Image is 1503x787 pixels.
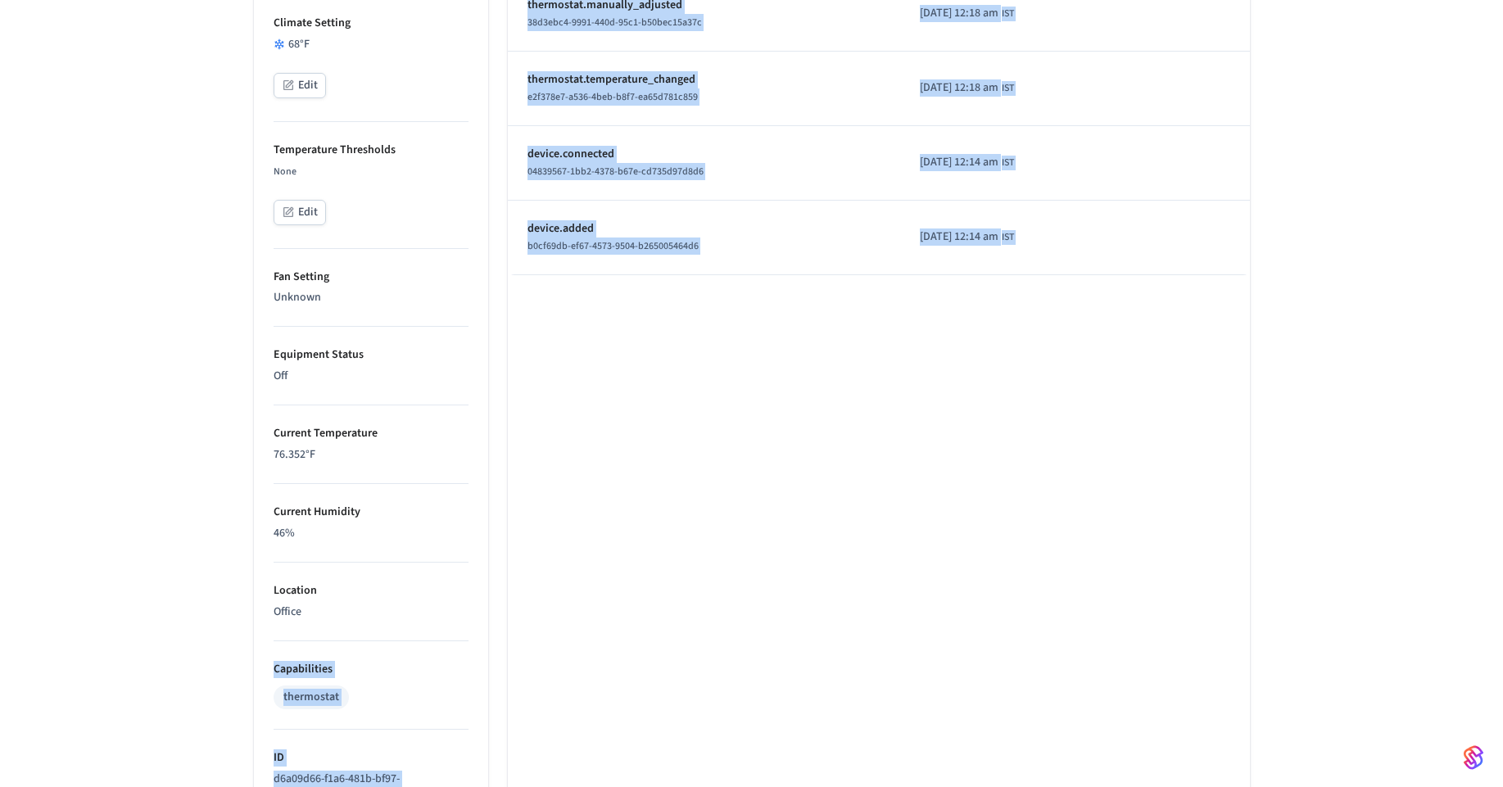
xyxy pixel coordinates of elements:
[1002,156,1014,170] span: IST
[274,15,469,32] p: Climate Setting
[274,749,469,767] p: ID
[920,79,998,97] span: [DATE] 12:18 am
[1002,230,1014,245] span: IST
[274,289,469,306] p: Unknown
[274,525,469,542] p: 46%
[1464,744,1483,771] img: SeamLogoGradient.69752ec5.svg
[274,661,469,678] p: Capabilities
[274,142,469,159] p: Temperature Thresholds
[1002,81,1014,96] span: IST
[274,368,469,385] p: Off
[274,582,469,599] p: Location
[274,36,469,53] div: 68 °F
[920,79,1014,97] div: Asia/Calcutta
[527,239,699,253] span: b0cf69db-ef67-4573-9504-b265005464d6
[274,165,297,179] span: None
[920,228,1014,246] div: Asia/Calcutta
[274,425,469,442] p: Current Temperature
[527,90,698,104] span: e2f378e7-a536-4beb-b8f7-ea65d781c859
[274,504,469,521] p: Current Humidity
[274,269,469,286] p: Fan Setting
[920,5,998,22] span: [DATE] 12:18 am
[274,604,469,621] p: Office
[274,346,469,364] p: Equipment Status
[527,146,881,163] p: device.connected
[920,154,1014,171] div: Asia/Calcutta
[920,154,998,171] span: [DATE] 12:14 am
[527,220,881,237] p: device.added
[274,73,326,98] button: Edit
[527,16,702,29] span: 38d3ebc4-9991-440d-95c1-b50bec15a37c
[274,200,326,225] button: Edit
[920,228,998,246] span: [DATE] 12:14 am
[283,689,339,706] div: thermostat
[527,165,704,179] span: 04839567-1bb2-4378-b67e-cd735d97d8d6
[527,71,881,88] p: thermostat.temperature_changed
[1002,7,1014,21] span: IST
[920,5,1014,22] div: Asia/Calcutta
[274,446,469,464] p: 76.352 °F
